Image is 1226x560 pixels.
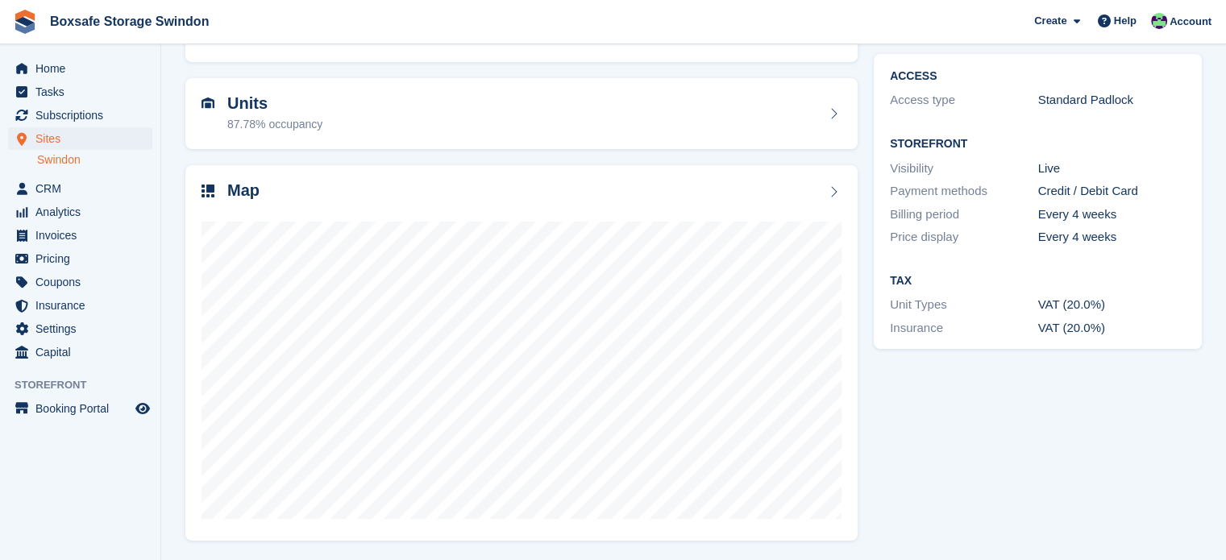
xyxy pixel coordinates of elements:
[35,57,132,80] span: Home
[13,10,37,34] img: stora-icon-8386f47178a22dfd0bd8f6a31ec36ba5ce8667c1dd55bd0f319d3a0aa187defe.svg
[8,294,152,317] a: menu
[8,247,152,270] a: menu
[202,97,214,109] img: unit-icn-7be61d7bf1b0ce9d3e12c5938cc71ed9869f7b940bace4675aadf7bd6d80202e.svg
[890,205,1038,224] div: Billing period
[35,397,132,420] span: Booking Portal
[35,317,132,340] span: Settings
[1170,14,1211,30] span: Account
[1038,91,1187,110] div: Standard Padlock
[1151,13,1167,29] img: Kim Virabi
[35,224,132,247] span: Invoices
[890,296,1038,314] div: Unit Types
[8,224,152,247] a: menu
[890,160,1038,178] div: Visibility
[35,177,132,200] span: CRM
[890,275,1186,288] h2: Tax
[227,181,260,200] h2: Map
[1034,13,1066,29] span: Create
[35,201,132,223] span: Analytics
[35,104,132,127] span: Subscriptions
[8,317,152,340] a: menu
[202,185,214,197] img: map-icn-33ee37083ee616e46c38cad1a60f524a97daa1e2b2c8c0bc3eb3415660979fc1.svg
[15,377,160,393] span: Storefront
[1038,228,1187,247] div: Every 4 weeks
[890,70,1186,83] h2: ACCESS
[8,271,152,293] a: menu
[37,152,152,168] a: Swindon
[44,8,215,35] a: Boxsafe Storage Swindon
[35,81,132,103] span: Tasks
[8,127,152,150] a: menu
[1038,160,1187,178] div: Live
[1038,319,1187,338] div: VAT (20.0%)
[890,319,1038,338] div: Insurance
[133,399,152,418] a: Preview store
[35,247,132,270] span: Pricing
[890,182,1038,201] div: Payment methods
[1114,13,1137,29] span: Help
[8,57,152,80] a: menu
[35,294,132,317] span: Insurance
[8,104,152,127] a: menu
[8,201,152,223] a: menu
[227,94,322,113] h2: Units
[227,116,322,133] div: 87.78% occupancy
[35,341,132,363] span: Capital
[1038,182,1187,201] div: Credit / Debit Card
[35,271,132,293] span: Coupons
[185,165,858,541] a: Map
[185,78,858,149] a: Units 87.78% occupancy
[890,91,1038,110] div: Access type
[8,81,152,103] a: menu
[890,228,1038,247] div: Price display
[35,127,132,150] span: Sites
[8,397,152,420] a: menu
[890,138,1186,151] h2: Storefront
[8,177,152,200] a: menu
[1038,296,1187,314] div: VAT (20.0%)
[1038,205,1187,224] div: Every 4 weeks
[8,341,152,363] a: menu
